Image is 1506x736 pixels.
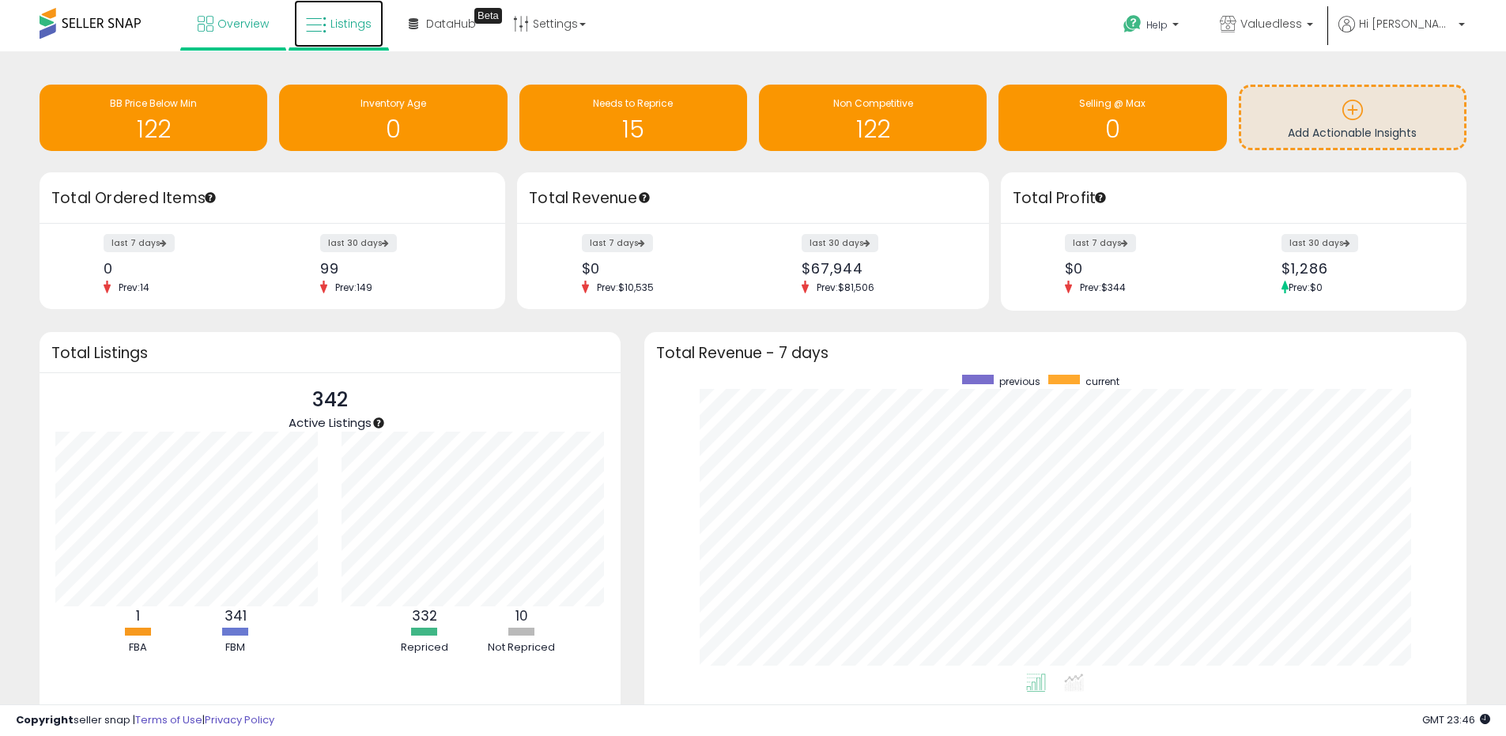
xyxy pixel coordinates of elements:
[110,96,197,110] span: BB Price Below Min
[217,16,269,32] span: Overview
[327,281,380,294] span: Prev: 149
[289,385,372,415] p: 342
[1422,712,1490,727] span: 2025-08-13 23:46 GMT
[802,260,961,277] div: $67,944
[320,260,477,277] div: 99
[529,187,977,209] h3: Total Revenue
[1013,187,1455,209] h3: Total Profit
[1123,14,1142,34] i: Get Help
[637,191,651,205] div: Tooltip anchor
[474,640,569,655] div: Not Repriced
[225,606,247,625] b: 341
[1085,375,1119,388] span: current
[40,85,267,151] a: BB Price Below Min 122
[91,640,186,655] div: FBA
[519,85,747,151] a: Needs to Reprice 15
[51,347,609,359] h3: Total Listings
[1065,234,1136,252] label: last 7 days
[330,16,372,32] span: Listings
[51,187,493,209] h3: Total Ordered Items
[593,96,673,110] span: Needs to Reprice
[287,116,499,142] h1: 0
[1146,18,1168,32] span: Help
[1093,191,1108,205] div: Tooltip anchor
[527,116,739,142] h1: 15
[426,16,476,32] span: DataHub
[582,234,653,252] label: last 7 days
[1065,260,1222,277] div: $0
[1006,116,1218,142] h1: 0
[1241,87,1464,148] a: Add Actionable Insights
[47,116,259,142] h1: 122
[802,234,878,252] label: last 30 days
[1072,281,1134,294] span: Prev: $344
[1240,16,1302,32] span: Valuedless
[188,640,283,655] div: FBM
[135,712,202,727] a: Terms of Use
[1289,281,1323,294] span: Prev: $0
[377,640,472,655] div: Repriced
[515,606,528,625] b: 10
[412,606,437,625] b: 332
[111,281,157,294] span: Prev: 14
[136,606,140,625] b: 1
[360,96,426,110] span: Inventory Age
[999,375,1040,388] span: previous
[289,414,372,431] span: Active Listings
[1338,16,1465,51] a: Hi [PERSON_NAME]
[1288,125,1417,141] span: Add Actionable Insights
[279,85,507,151] a: Inventory Age 0
[582,260,742,277] div: $0
[320,234,397,252] label: last 30 days
[833,96,913,110] span: Non Competitive
[104,260,261,277] div: 0
[1359,16,1454,32] span: Hi [PERSON_NAME]
[16,712,74,727] strong: Copyright
[1281,234,1358,252] label: last 30 days
[809,281,882,294] span: Prev: $81,506
[203,191,217,205] div: Tooltip anchor
[998,85,1226,151] a: Selling @ Max 0
[104,234,175,252] label: last 7 days
[1281,260,1439,277] div: $1,286
[767,116,979,142] h1: 122
[656,347,1455,359] h3: Total Revenue - 7 days
[759,85,987,151] a: Non Competitive 122
[474,8,502,24] div: Tooltip anchor
[16,713,274,728] div: seller snap | |
[205,712,274,727] a: Privacy Policy
[589,281,662,294] span: Prev: $10,535
[1079,96,1146,110] span: Selling @ Max
[372,416,386,430] div: Tooltip anchor
[1111,2,1195,51] a: Help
